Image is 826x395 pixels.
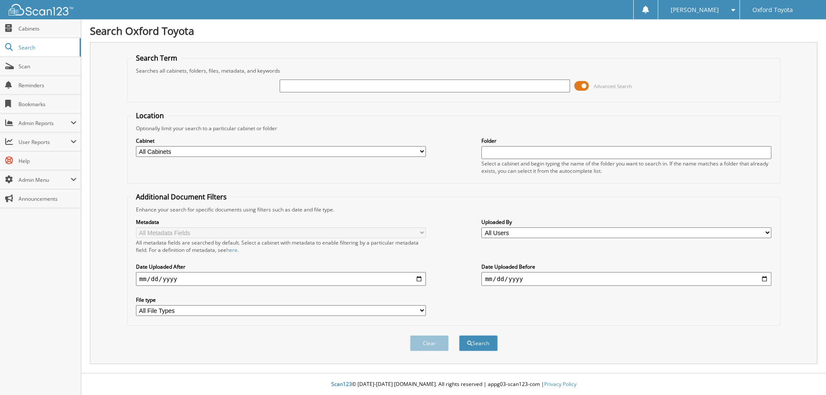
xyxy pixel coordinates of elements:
a: Privacy Policy [544,380,576,388]
span: Reminders [18,82,77,89]
legend: Location [132,111,168,120]
span: Advanced Search [594,83,632,89]
input: start [136,272,426,286]
div: Enhance your search for specific documents using filters such as date and file type. [132,206,776,213]
label: Metadata [136,218,426,226]
label: Cabinet [136,137,426,144]
legend: Additional Document Filters [132,192,231,202]
span: Scan [18,63,77,70]
a: here [226,246,237,254]
span: [PERSON_NAME] [671,7,719,12]
button: Search [459,335,498,351]
div: All metadata fields are searched by default. Select a cabinet with metadata to enable filtering b... [136,239,426,254]
span: Admin Reports [18,119,71,127]
div: Optionally limit your search to a particular cabinet or folder [132,125,776,132]
button: Clear [410,335,449,351]
div: Searches all cabinets, folders, files, metadata, and keywords [132,67,776,74]
img: scan123-logo-white.svg [9,4,73,15]
span: Scan123 [331,380,352,388]
label: File type [136,296,426,303]
input: end [481,272,771,286]
span: Oxford Toyota [752,7,793,12]
div: Select a cabinet and begin typing the name of the folder you want to search in. If the name match... [481,160,771,175]
label: Date Uploaded After [136,263,426,270]
span: Bookmarks [18,101,77,108]
label: Date Uploaded Before [481,263,771,270]
h1: Search Oxford Toyota [90,24,817,38]
span: User Reports [18,138,71,146]
span: Announcements [18,195,77,202]
label: Uploaded By [481,218,771,226]
label: Folder [481,137,771,144]
span: Help [18,157,77,165]
span: Search [18,44,75,51]
legend: Search Term [132,53,182,63]
span: Cabinets [18,25,77,32]
span: Admin Menu [18,176,71,184]
div: © [DATE]-[DATE] [DOMAIN_NAME]. All rights reserved | appg03-scan123-com | [81,374,826,395]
